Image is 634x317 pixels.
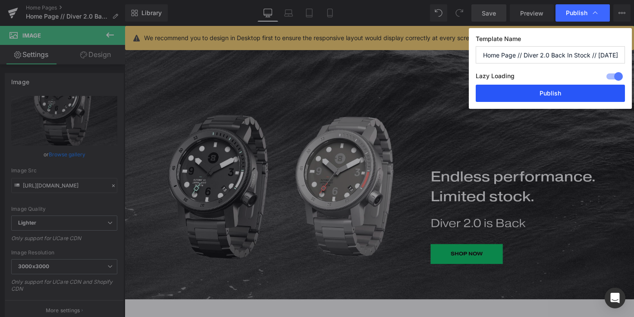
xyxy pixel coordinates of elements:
[476,85,625,102] button: Publish
[9,4,513,14] p: Fast & Free US Shipping
[476,70,515,85] label: Lazy Loading
[566,9,587,17] span: Publish
[605,288,625,308] div: Open Intercom Messenger
[476,35,625,46] label: Template Name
